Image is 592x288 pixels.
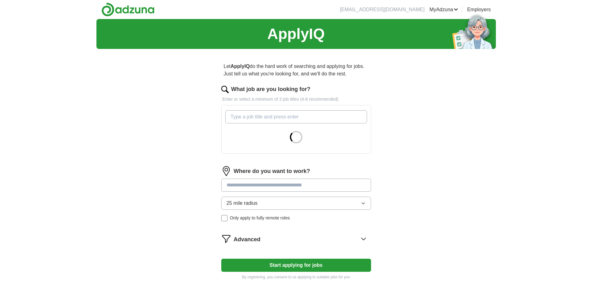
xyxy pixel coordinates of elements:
[231,64,250,69] strong: ApplyIQ
[234,235,261,244] span: Advanced
[221,86,229,93] img: search.png
[221,96,371,103] p: Enter or select a minimum of 3 job titles (4-8 recommended)
[221,197,371,210] button: 25 mile radius
[101,2,154,17] img: Adzuna logo
[221,215,228,221] input: Only apply to fully remote roles
[234,167,310,175] label: Where do you want to work?
[467,6,491,13] a: Employers
[267,23,325,45] h1: ApplyIQ
[429,6,458,13] a: MyAdzuna
[227,199,258,207] span: 25 mile radius
[221,234,231,244] img: filter
[340,6,424,13] li: [EMAIL_ADDRESS][DOMAIN_NAME]
[231,85,311,94] label: What job are you looking for?
[230,215,290,221] span: Only apply to fully remote roles
[225,110,367,123] input: Type a job title and press enter
[221,60,371,80] p: Let do the hard work of searching and applying for jobs. Just tell us what you're looking for, an...
[221,166,231,176] img: location.png
[221,259,371,272] button: Start applying for jobs
[221,274,371,280] p: By registering, you consent to us applying to suitable jobs for you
